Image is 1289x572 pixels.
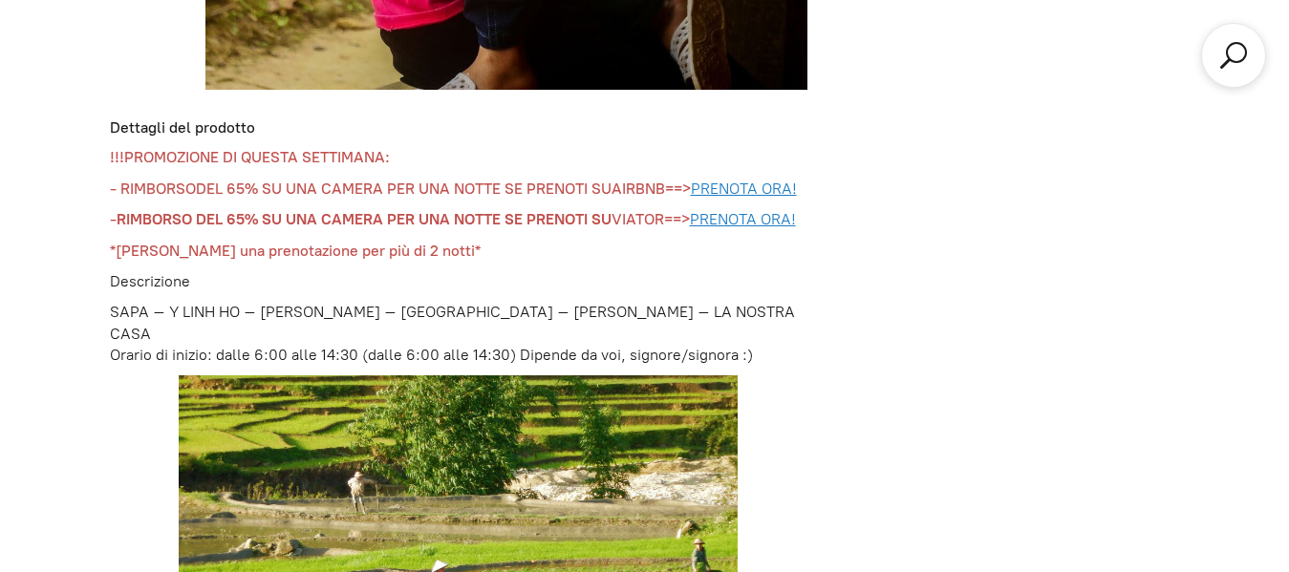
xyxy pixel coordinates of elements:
[196,180,612,198] font: DEL 65% SU UNA CAMERA PER UNA NOTTE SE PRENOTI SU
[110,242,481,260] font: *[PERSON_NAME] una prenotazione per più di 2 notti*
[612,180,665,198] font: AIRBNB
[120,180,196,198] font: RIMBORSO
[682,180,691,198] font: >
[664,210,690,228] font: ==>
[665,180,682,198] font: ==
[691,180,797,198] a: PRENOTA ORA!
[690,210,796,228] a: PRENOTA ORA!
[110,118,255,137] font: Dettagli del prodotto
[110,272,190,290] font: Descrizione
[110,346,753,364] font: Orario di inizio: dalle 6:00 alle 14:30 (dalle 6:00 alle 14:30) Dipende da voi, signore/signora :)
[110,148,390,166] font: !!!PROMOZIONE DI QUESTA SETTIMANA:
[110,210,117,228] font: -
[612,210,664,228] font: VIATOR
[117,210,612,228] font: RIMBORSO DEL 65% SU UNA CAMERA PER UNA NOTTE SE PRENOTI SU
[110,303,795,342] font: SAPA – Y LINH HO – [PERSON_NAME] – [GEOGRAPHIC_DATA] – [PERSON_NAME] – LA NOSTRA CASA
[110,180,117,198] font: -
[1216,38,1251,73] a: Cerca prodotti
